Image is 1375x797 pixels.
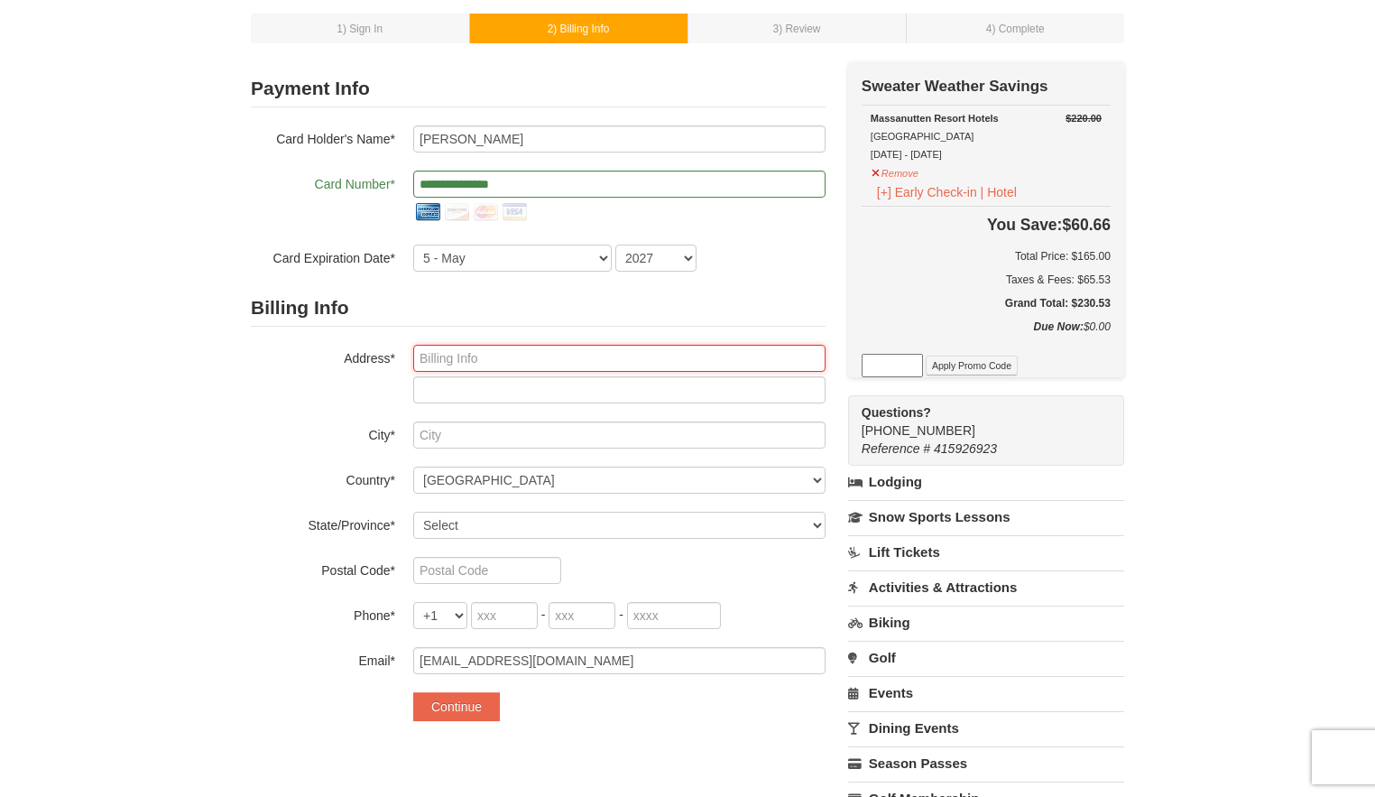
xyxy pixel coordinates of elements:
small: 3 [773,23,821,35]
div: $0.00 [862,318,1111,354]
label: State/Province* [251,512,395,534]
span: - [541,607,546,622]
img: mastercard.png [471,198,500,227]
a: Events [848,676,1124,709]
input: xxx [471,602,538,629]
input: Email [413,647,826,674]
h2: Billing Info [251,290,826,327]
a: Golf [848,641,1124,674]
button: [+] Early Check-in | Hotel [871,182,1023,202]
label: Card Expiration Date* [251,245,395,267]
div: [GEOGRAPHIC_DATA] [DATE] - [DATE] [871,109,1102,163]
span: Reference # [862,441,930,456]
input: City [413,422,826,449]
label: Card Number* [251,171,395,193]
input: xxxx [627,602,721,629]
label: Phone* [251,602,395,625]
small: 1 [337,23,383,35]
h2: Payment Info [251,70,826,107]
strong: Due Now: [1034,320,1084,333]
h4: $60.66 [862,216,1111,234]
a: Dining Events [848,711,1124,745]
label: Country* [251,467,395,489]
h6: Total Price: $165.00 [862,247,1111,265]
button: Apply Promo Code [926,356,1018,375]
span: 415926923 [934,441,997,456]
img: discover.png [442,198,471,227]
label: Address* [251,345,395,367]
a: Snow Sports Lessons [848,500,1124,533]
del: $220.00 [1066,113,1102,124]
strong: Massanutten Resort Hotels [871,113,999,124]
input: xxx [549,602,615,629]
strong: Sweater Weather Savings [862,78,1048,95]
span: You Save: [987,216,1062,234]
a: Season Passes [848,746,1124,780]
img: amex.png [413,198,442,227]
span: ) Billing Info [553,23,609,35]
a: Biking [848,606,1124,639]
span: - [619,607,623,622]
label: Postal Code* [251,557,395,579]
small: 2 [548,23,610,35]
a: Activities & Attractions [848,570,1124,604]
span: ) Sign In [343,23,383,35]
button: Remove [871,160,919,182]
button: Continue [413,692,500,721]
small: 4 [986,23,1045,35]
span: ) Review [779,23,820,35]
a: Lodging [848,466,1124,498]
label: City* [251,422,395,444]
input: Card Holder Name [413,125,826,153]
h5: Grand Total: $230.53 [862,294,1111,312]
img: visa.png [500,198,529,227]
input: Billing Info [413,345,826,372]
strong: Questions? [862,405,931,420]
a: Lift Tickets [848,535,1124,569]
div: Taxes & Fees: $65.53 [862,271,1111,289]
label: Email* [251,647,395,670]
input: Postal Code [413,557,561,584]
label: Card Holder's Name* [251,125,395,148]
span: [PHONE_NUMBER] [862,403,1092,438]
span: ) Complete [992,23,1044,35]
